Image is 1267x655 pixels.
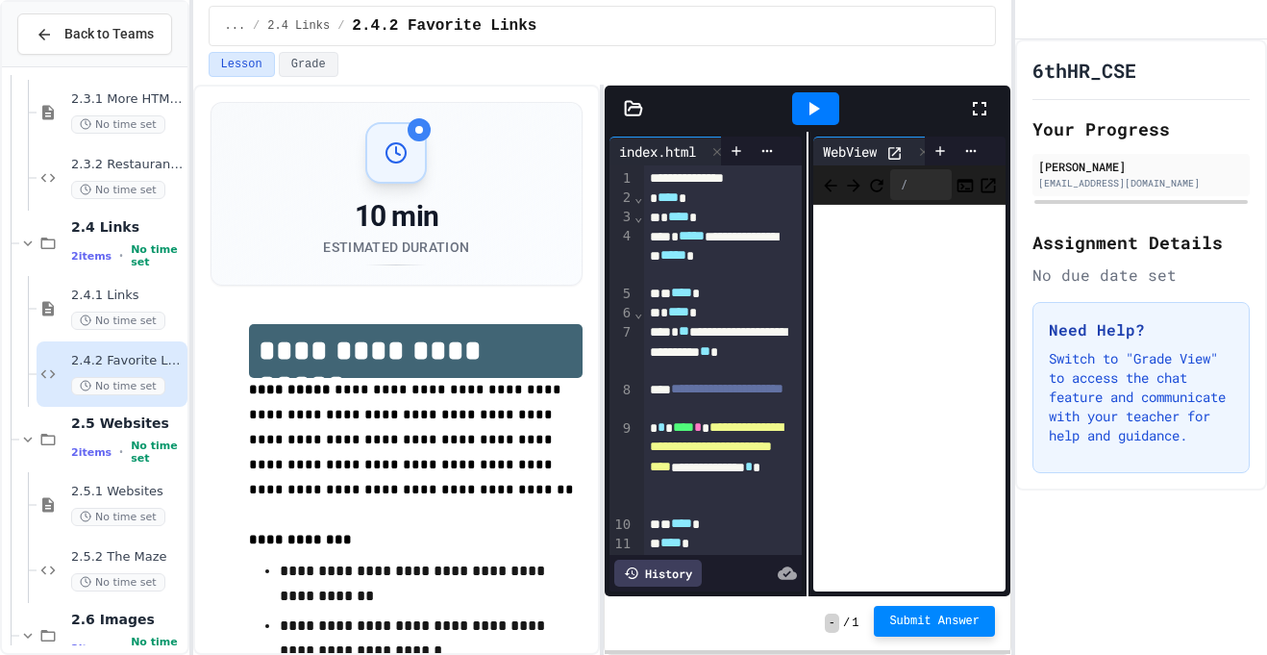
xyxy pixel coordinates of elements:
span: 2.5 Websites [71,415,184,432]
p: Switch to "Grade View" to access the chat feature and communicate with your teacher for help and ... [1049,349,1233,445]
button: Back to Teams [17,13,172,55]
span: 2 items [71,642,112,655]
div: index.html [609,137,730,165]
div: 2 [609,189,633,208]
span: Fold line [633,305,643,320]
span: ... [225,18,246,34]
span: No time set [71,573,165,592]
div: 5 [609,285,633,304]
span: Fold line [633,209,643,224]
span: Forward [844,172,863,196]
span: • [119,444,123,460]
span: No time set [71,115,165,134]
button: Refresh [867,173,886,196]
span: 2.4 Links [71,218,184,236]
span: 2.4.2 Favorite Links [71,353,184,369]
span: / [253,18,260,34]
span: No time set [131,440,183,465]
div: 6 [609,304,633,323]
div: No due date set [1032,264,1250,287]
span: 2.4.1 Links [71,288,184,304]
h2: Assignment Details [1032,229,1250,256]
span: 2.6 Images [71,611,184,628]
button: Lesson [209,52,275,77]
div: 4 [609,227,633,285]
span: 2.5.2 The Maze [71,549,184,566]
button: Open in new tab [979,173,998,196]
div: 7 [609,323,633,381]
span: • [119,248,123,264]
button: Grade [279,52,338,77]
span: No time set [71,508,165,526]
span: No time set [131,243,183,268]
div: index.html [609,141,706,162]
div: WebView [813,137,936,165]
span: 2.3.2 Restaurant Menu [71,157,184,173]
span: 1 [852,616,858,631]
button: Console [956,173,975,196]
span: 2.4.2 Favorite Links [352,14,536,38]
div: WebView [813,141,886,162]
span: 2.4 Links [267,18,330,34]
div: [EMAIL_ADDRESS][DOMAIN_NAME] [1038,176,1244,190]
div: [PERSON_NAME] [1038,158,1244,175]
div: Estimated Duration [323,238,469,257]
span: 2 items [71,446,112,459]
div: 1 [609,169,633,189]
span: No time set [71,377,165,395]
div: / [890,169,952,200]
div: 10 min [323,199,469,234]
div: 9 [609,419,633,516]
span: No time set [71,312,165,330]
h3: Need Help? [1049,318,1233,341]
span: 2 items [71,250,112,263]
span: No time set [71,181,165,199]
span: 2.5.1 Websites [71,484,184,500]
span: Fold line [633,189,643,205]
span: Back [821,172,840,196]
span: Submit Answer [889,614,980,629]
span: Back to Teams [64,24,154,44]
span: - [825,614,839,633]
span: / [843,616,850,631]
div: 11 [609,535,633,554]
div: 8 [609,381,633,419]
h1: 6thHR_CSE [1032,57,1136,84]
h2: Your Progress [1032,115,1250,142]
button: Submit Answer [874,606,995,637]
div: 3 [609,208,633,227]
iframe: Web Preview [813,205,1006,592]
div: 10 [609,516,633,535]
span: / [337,18,344,34]
div: History [614,560,702,587]
div: 12 [609,554,633,631]
span: 2.3.1 More HTML Tags [71,91,184,108]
